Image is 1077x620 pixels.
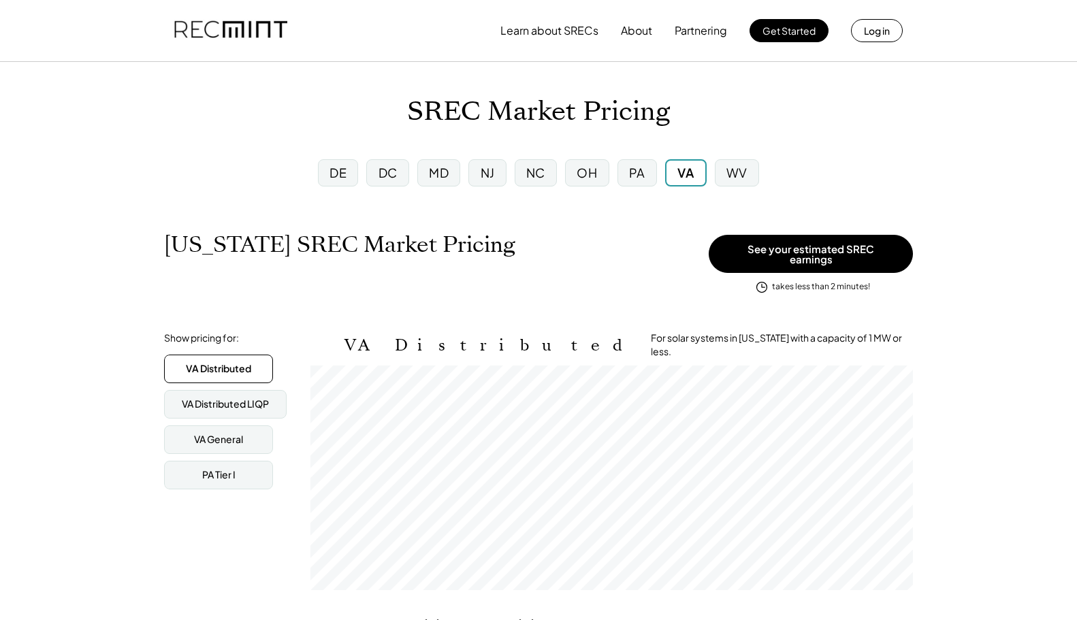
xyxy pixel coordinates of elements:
div: NC [526,164,545,181]
div: VA Distributed [186,362,251,376]
div: VA [677,164,694,181]
div: takes less than 2 minutes! [772,281,870,293]
button: Partnering [675,17,727,44]
button: Get Started [750,19,829,42]
div: MD [429,164,449,181]
div: VA Distributed LIQP [182,397,269,411]
button: About [621,17,652,44]
div: WV [726,164,748,181]
div: DE [329,164,347,181]
div: DC [379,164,398,181]
img: recmint-logotype%403x.png [174,7,287,54]
button: Log in [851,19,903,42]
div: OH [577,164,597,181]
div: PA [629,164,645,181]
div: VA General [194,433,243,446]
h2: VA Distributed [344,336,630,355]
div: NJ [481,164,495,181]
div: For solar systems in [US_STATE] with a capacity of 1 MW or less. [651,331,913,358]
button: See your estimated SREC earnings [709,235,913,273]
h1: SREC Market Pricing [407,96,670,128]
button: Learn about SRECs [500,17,598,44]
div: PA Tier I [202,468,236,482]
div: Show pricing for: [164,331,239,345]
h1: [US_STATE] SREC Market Pricing [164,231,515,258]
